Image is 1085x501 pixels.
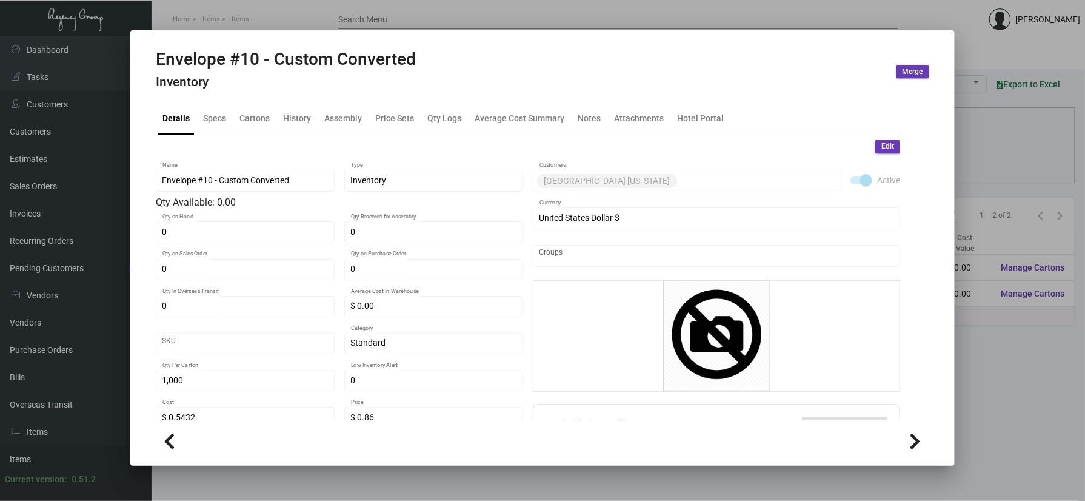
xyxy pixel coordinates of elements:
div: 0.51.2 [72,473,96,486]
div: Details [162,112,190,124]
div: Price Sets [375,112,414,124]
h4: Inventory [156,75,416,90]
div: Assembly [324,112,362,124]
div: Current version: [5,473,67,486]
mat-chip: [GEOGRAPHIC_DATA] [US_STATE] [537,174,678,188]
div: Cartons [239,112,270,124]
div: Qty Logs [427,112,461,124]
div: Average Cost Summary [475,112,564,124]
div: Hotel Portal [677,112,724,124]
div: History [283,112,311,124]
div: Specs [203,112,226,124]
button: Merge [896,65,929,78]
input: Add new.. [539,251,894,261]
input: Add new.. [680,176,835,186]
h2: Envelope #10 - Custom Converted [156,49,416,70]
button: Add Additional Fee [802,417,887,439]
div: Attachments [614,112,664,124]
span: Active [877,173,900,187]
div: Qty Available: 0.00 [156,195,523,210]
button: Edit [875,140,900,153]
div: Notes [578,112,601,124]
span: Merge [903,67,923,77]
h2: Additional Fees [546,417,663,439]
span: Edit [881,141,894,152]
